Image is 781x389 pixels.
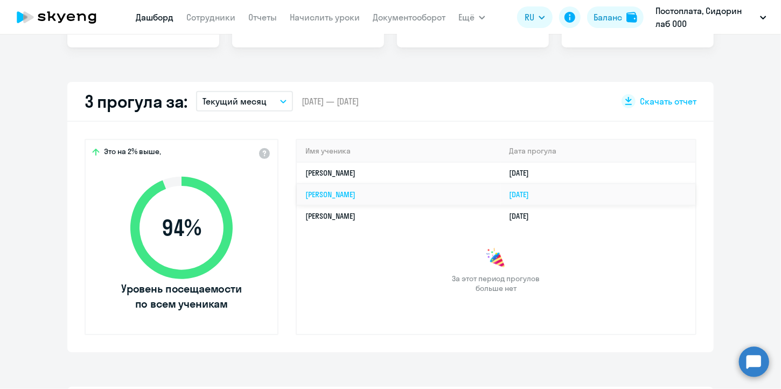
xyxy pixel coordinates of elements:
[501,140,695,162] th: Дата прогула
[451,274,541,293] span: За этот период прогулов больше нет
[120,281,243,311] span: Уровень посещаемости по всем ученикам
[104,147,161,159] span: Это на 2% выше,
[594,11,622,24] div: Баланс
[373,12,445,23] a: Документооборот
[640,95,696,107] span: Скачать отчет
[517,6,553,28] button: RU
[510,190,538,199] a: [DATE]
[650,4,772,30] button: Постоплата, Сидорин лаб ООО
[305,211,355,221] a: [PERSON_NAME]
[186,12,235,23] a: Сотрудники
[248,12,277,23] a: Отчеты
[656,4,756,30] p: Постоплата, Сидорин лаб ООО
[458,6,485,28] button: Ещё
[120,215,243,241] span: 94 %
[587,6,644,28] button: Балансbalance
[305,168,355,178] a: [PERSON_NAME]
[297,140,501,162] th: Имя ученика
[305,190,355,199] a: [PERSON_NAME]
[626,12,637,23] img: balance
[85,91,187,112] h2: 3 прогула за:
[196,91,293,112] button: Текущий месяц
[485,248,507,269] img: congrats
[525,11,534,24] span: RU
[510,168,538,178] a: [DATE]
[510,211,538,221] a: [DATE]
[203,95,267,108] p: Текущий месяц
[302,95,359,107] span: [DATE] — [DATE]
[290,12,360,23] a: Начислить уроки
[458,11,475,24] span: Ещё
[136,12,173,23] a: Дашборд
